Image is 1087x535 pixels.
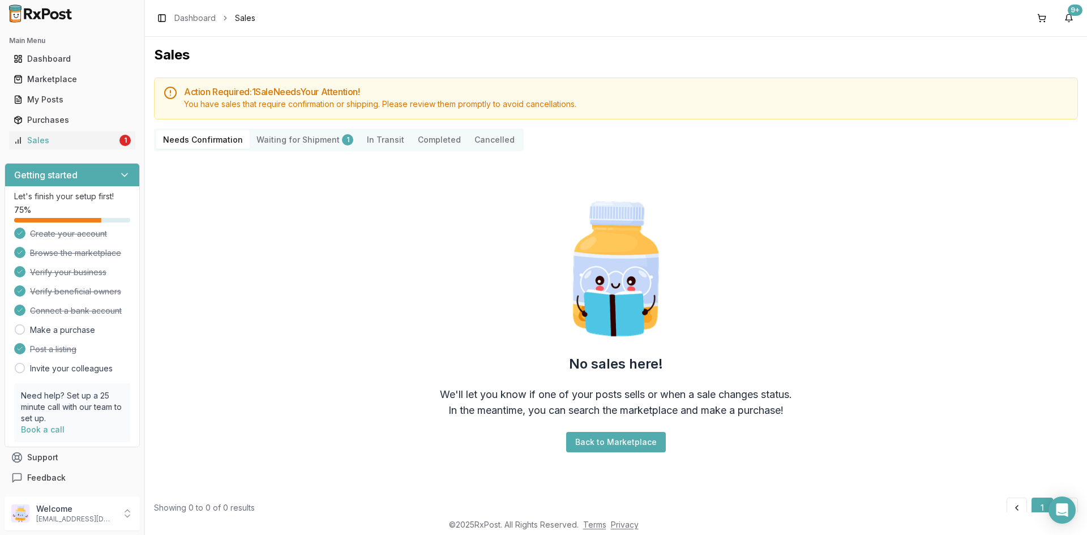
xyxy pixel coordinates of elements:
[21,425,65,434] a: Book a call
[468,131,521,149] button: Cancelled
[119,135,131,146] div: 1
[30,324,95,336] a: Make a purchase
[30,286,121,297] span: Verify beneficial owners
[30,228,107,239] span: Create your account
[342,134,353,145] div: 1
[583,520,606,529] a: Terms
[14,74,131,85] div: Marketplace
[30,247,121,259] span: Browse the marketplace
[5,50,140,68] button: Dashboard
[235,12,255,24] span: Sales
[9,130,135,151] a: Sales1
[14,114,131,126] div: Purchases
[156,131,250,149] button: Needs Confirmation
[174,12,255,24] nav: breadcrumb
[9,49,135,69] a: Dashboard
[14,53,131,65] div: Dashboard
[14,168,78,182] h3: Getting started
[250,131,360,149] button: Waiting for Shipment
[30,305,122,316] span: Connect a bank account
[543,196,688,341] img: Smart Pill Bottle
[9,69,135,89] a: Marketplace
[448,403,784,418] div: In the meantime, you can search the marketplace and make a purchase!
[174,12,216,24] a: Dashboard
[30,344,76,355] span: Post a listing
[569,355,663,373] h2: No sales here!
[5,447,140,468] button: Support
[440,387,792,403] div: We'll let you know if one of your posts sells or when a sale changes status.
[5,131,140,149] button: Sales1
[184,87,1068,96] h5: Action Required: 1 Sale Need s Your Attention!
[1049,497,1076,524] div: Open Intercom Messenger
[9,110,135,130] a: Purchases
[5,70,140,88] button: Marketplace
[566,432,666,452] button: Back to Marketplace
[36,503,115,515] p: Welcome
[411,131,468,149] button: Completed
[11,504,29,523] img: User avatar
[184,99,1068,110] div: You have sales that require confirmation or shipping. Please review them promptly to avoid cancel...
[9,36,135,45] h2: Main Menu
[5,5,77,23] img: RxPost Logo
[30,363,113,374] a: Invite your colleagues
[1068,5,1082,16] div: 9+
[27,472,66,483] span: Feedback
[1032,498,1053,518] button: 1
[1060,9,1078,27] button: 9+
[30,267,106,278] span: Verify your business
[360,131,411,149] button: In Transit
[5,91,140,109] button: My Posts
[21,390,123,424] p: Need help? Set up a 25 minute call with our team to set up.
[5,468,140,488] button: Feedback
[9,89,135,110] a: My Posts
[5,111,140,129] button: Purchases
[36,515,115,524] p: [EMAIL_ADDRESS][DOMAIN_NAME]
[611,520,639,529] a: Privacy
[14,191,130,202] p: Let's finish your setup first!
[14,135,117,146] div: Sales
[154,46,1078,64] h1: Sales
[14,94,131,105] div: My Posts
[154,502,255,513] div: Showing 0 to 0 of 0 results
[14,204,31,216] span: 75 %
